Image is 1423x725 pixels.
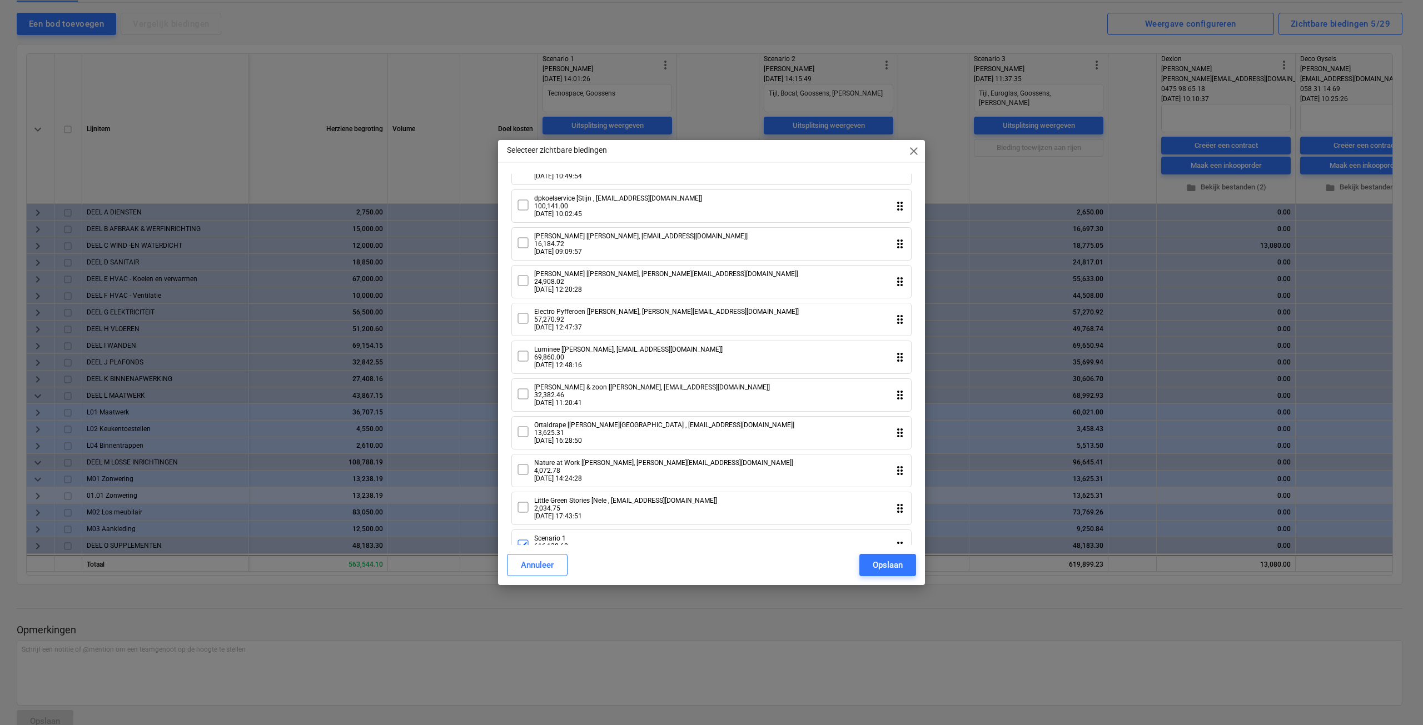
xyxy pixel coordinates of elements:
i: drag_indicator [893,199,907,213]
div: [DATE] 17:43:51 [534,512,717,520]
i: drag_indicator [893,237,907,251]
i: drag_indicator [893,313,907,326]
div: Ortaldrape [[PERSON_NAME][GEOGRAPHIC_DATA] , [EMAIL_ADDRESS][DOMAIN_NAME]] [534,421,794,429]
div: [PERSON_NAME] [[PERSON_NAME], [PERSON_NAME][EMAIL_ADDRESS][DOMAIN_NAME]]24,908.02[DATE] 12:20:28d... [511,265,912,298]
div: [DATE] 10:49:54 [534,172,714,180]
div: Opslaan [873,558,903,572]
iframe: Chat Widget [1367,672,1423,725]
i: drag_indicator [893,275,907,288]
div: Luminee [[PERSON_NAME], [EMAIL_ADDRESS][DOMAIN_NAME]]69,860.00[DATE] 12:48:16drag_indicator [511,341,912,374]
i: drag_indicator [893,426,907,439]
div: 4,072.78 [534,467,793,474]
div: Little Green Stories [Nele , [EMAIL_ADDRESS][DOMAIN_NAME]] [534,497,717,504]
i: drag_indicator [893,502,907,515]
div: Electro Pyfferoen [[PERSON_NAME], [PERSON_NAME][EMAIL_ADDRESS][DOMAIN_NAME]]57,270.92[DATE] 12:47... [511,303,912,336]
div: Electro Pyfferoen [[PERSON_NAME], [PERSON_NAME][EMAIL_ADDRESS][DOMAIN_NAME]] [534,308,799,316]
div: [PERSON_NAME] [[PERSON_NAME], [EMAIL_ADDRESS][DOMAIN_NAME]]16,184.72[DATE] 09:09:57drag_indicator [511,227,912,261]
div: Chatwidget [1367,672,1423,725]
div: dpkoelservice [Stijn , [EMAIL_ADDRESS][DOMAIN_NAME]] [534,194,702,202]
div: Little Green Stories [Nele , [EMAIL_ADDRESS][DOMAIN_NAME]]2,034.75[DATE] 17:43:51drag_indicator [511,492,912,525]
div: [PERSON_NAME] [[PERSON_NAME], [PERSON_NAME][EMAIL_ADDRESS][DOMAIN_NAME]] [534,270,798,278]
div: 16,184.72 [534,240,748,248]
div: Annuleer [521,558,554,572]
i: drag_indicator [893,464,907,477]
div: 2,034.75 [534,504,717,512]
i: drag_indicator [893,388,907,402]
div: 24,908.02 [534,278,798,286]
div: dpkoelservice [Stijn , [EMAIL_ADDRESS][DOMAIN_NAME]]100,141.00[DATE] 10:02:45drag_indicator [511,189,912,223]
div: Scenario 1616,138.68[DATE] 14:01:26drag_indicator [511,529,912,563]
p: Selecteer zichtbare biedingen [507,144,607,156]
div: [DATE] 16:28:50 [534,437,794,444]
div: Ortaldrape [[PERSON_NAME][GEOGRAPHIC_DATA] , [EMAIL_ADDRESS][DOMAIN_NAME]]13,625.31[DATE] 16:28:5... [511,416,912,449]
i: drag_indicator [893,351,907,364]
div: [PERSON_NAME] & zoon [[PERSON_NAME], [EMAIL_ADDRESS][DOMAIN_NAME]] [534,383,770,391]
div: [DATE] 14:24:28 [534,474,793,482]
i: drag_indicator [893,539,907,553]
span: close [907,144,921,158]
div: [DATE] 09:09:57 [534,248,748,256]
button: Opslaan [859,554,916,576]
div: 100,141.00 [534,202,702,210]
div: 616,138.68 [534,542,582,550]
div: Nature at Work [[PERSON_NAME], [PERSON_NAME][EMAIL_ADDRESS][DOMAIN_NAME]]4,072.78[DATE] 14:24:28d... [511,454,912,487]
div: [DATE] 12:47:37 [534,323,799,331]
div: [PERSON_NAME] [[PERSON_NAME], [EMAIL_ADDRESS][DOMAIN_NAME]] [534,232,748,240]
div: [DATE] 10:02:45 [534,210,702,218]
button: Annuleer [507,554,568,576]
div: Luminee [[PERSON_NAME], [EMAIL_ADDRESS][DOMAIN_NAME]] [534,346,723,353]
div: Nature at Work [[PERSON_NAME], [PERSON_NAME][EMAIL_ADDRESS][DOMAIN_NAME]] [534,459,793,467]
div: [DATE] 12:48:16 [534,361,723,369]
div: Scenario 1 [534,534,582,542]
div: [PERSON_NAME] & zoon [[PERSON_NAME], [EMAIL_ADDRESS][DOMAIN_NAME]]32,382.46[DATE] 11:20:41drag_in... [511,378,912,412]
div: 32,382.46 [534,391,770,399]
div: [DATE] 11:20:41 [534,399,770,407]
div: 69,860.00 [534,353,723,361]
div: 57,270.92 [534,316,799,323]
div: [DATE] 12:20:28 [534,286,798,293]
div: 13,625.31 [534,429,794,437]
